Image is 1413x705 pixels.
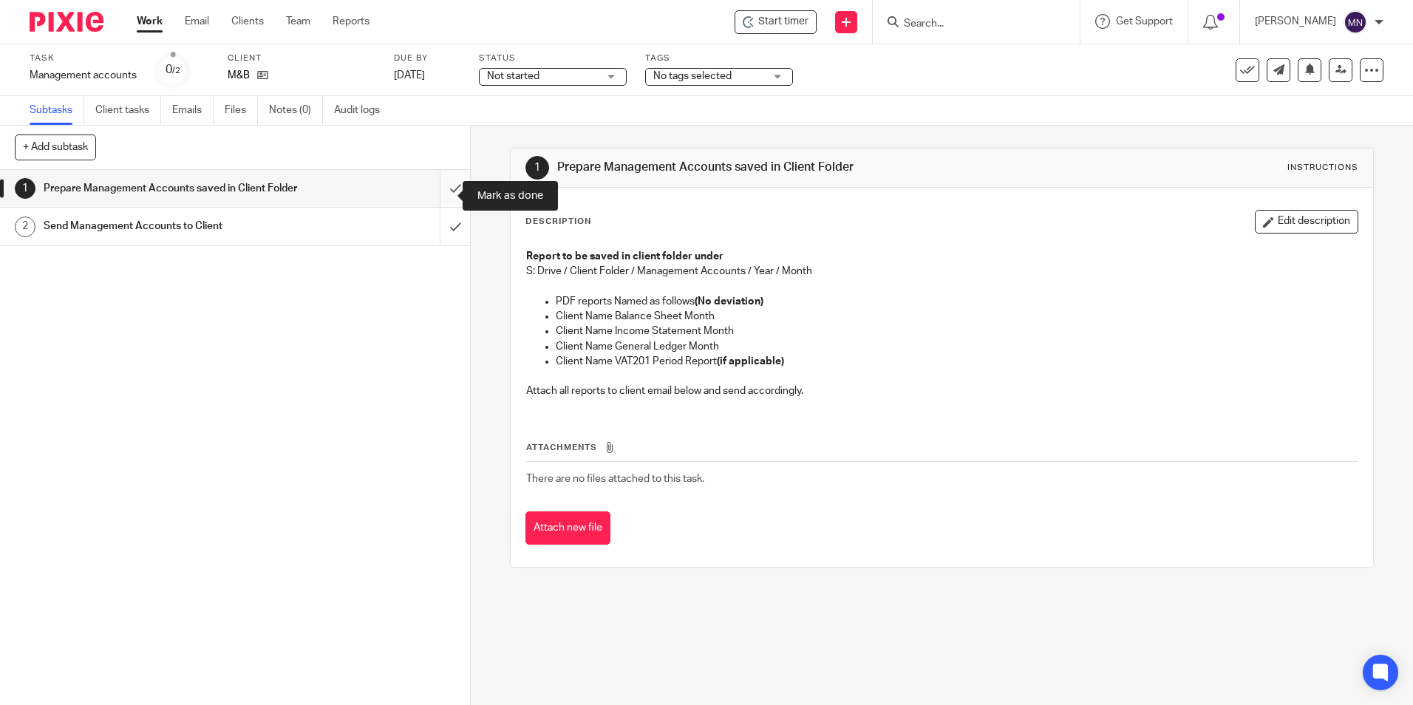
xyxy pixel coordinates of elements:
label: Tags [645,52,793,64]
p: S: Drive / Client Folder / Management Accounts / Year / Month [526,264,1357,279]
div: Instructions [1287,162,1358,174]
a: Subtasks [30,96,84,125]
span: [DATE] [394,70,425,81]
p: Client Name General Ledger Month [556,339,1357,354]
p: [PERSON_NAME] [1255,14,1336,29]
label: Client [228,52,375,64]
strong: Report to be saved in client folder under [526,251,723,262]
h1: Send Management Accounts to Client [44,215,298,237]
small: /2 [172,67,180,75]
p: Client Name Income Statement Month [556,324,1357,338]
button: Edit description [1255,210,1358,234]
a: Notes (0) [269,96,323,125]
input: Search [902,18,1035,31]
a: Clients [231,14,264,29]
a: Emails [172,96,214,125]
a: Audit logs [334,96,391,125]
div: 1 [15,178,35,199]
a: Work [137,14,163,29]
a: Files [225,96,258,125]
label: Task [30,52,137,64]
label: Status [479,52,627,64]
h1: Prepare Management Accounts saved in Client Folder [557,160,973,175]
div: 1 [525,156,549,180]
p: M&B [228,68,250,83]
img: svg%3E [1344,10,1367,34]
p: Attach all reports to client email below and send accordingly. [526,384,1357,398]
button: + Add subtask [15,134,96,160]
div: M&B - Management accounts [735,10,817,34]
div: 0 [166,61,180,78]
img: Pixie [30,12,103,32]
strong: (if applicable) [717,356,784,367]
p: PDF reports Named as follows [556,294,1357,309]
strong: (No deviation) [695,296,763,307]
a: Reports [333,14,370,29]
div: 2 [15,217,35,237]
a: Team [286,14,310,29]
p: Client Name VAT201 Period Report [556,354,1357,369]
span: Start timer [758,14,808,30]
p: Client Name Balance Sheet Month [556,309,1357,324]
label: Due by [394,52,460,64]
span: There are no files attached to this task. [526,474,704,484]
span: No tags selected [653,71,732,81]
span: Not started [487,71,539,81]
span: Get Support [1116,16,1173,27]
h1: Prepare Management Accounts saved in Client Folder [44,177,298,200]
a: Email [185,14,209,29]
span: Attachments [526,443,597,452]
a: Client tasks [95,96,161,125]
button: Attach new file [525,511,610,545]
p: Description [525,216,591,228]
div: Management accounts [30,68,137,83]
